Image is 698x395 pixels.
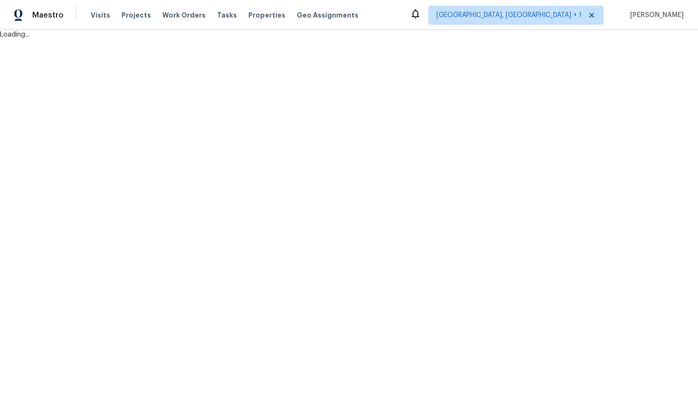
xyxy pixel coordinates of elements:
[248,10,285,20] span: Properties
[217,12,237,19] span: Tasks
[91,10,110,20] span: Visits
[297,10,358,20] span: Geo Assignments
[122,10,151,20] span: Projects
[162,10,206,20] span: Work Orders
[436,10,582,20] span: [GEOGRAPHIC_DATA], [GEOGRAPHIC_DATA] + 1
[32,10,64,20] span: Maestro
[626,10,684,20] span: [PERSON_NAME]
